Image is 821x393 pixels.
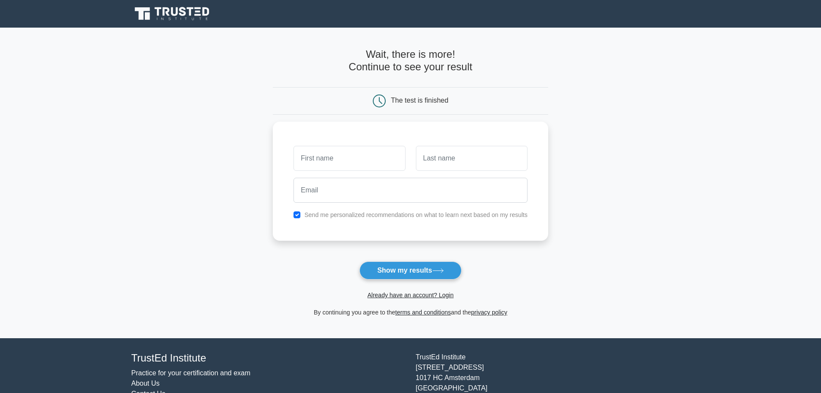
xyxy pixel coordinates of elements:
a: Practice for your certification and exam [131,369,251,377]
h4: TrustEd Institute [131,352,406,365]
a: Already have an account? Login [367,292,453,299]
div: The test is finished [391,97,448,104]
a: About Us [131,380,160,387]
label: Send me personalized recommendations on what to learn next based on my results [304,211,528,218]
input: Last name [416,146,528,171]
a: privacy policy [471,309,507,316]
input: First name [293,146,405,171]
h4: Wait, there is more! Continue to see your result [273,48,548,73]
div: By continuing you agree to the and the [268,307,553,318]
a: terms and conditions [395,309,451,316]
input: Email [293,178,528,203]
button: Show my results [359,261,461,280]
